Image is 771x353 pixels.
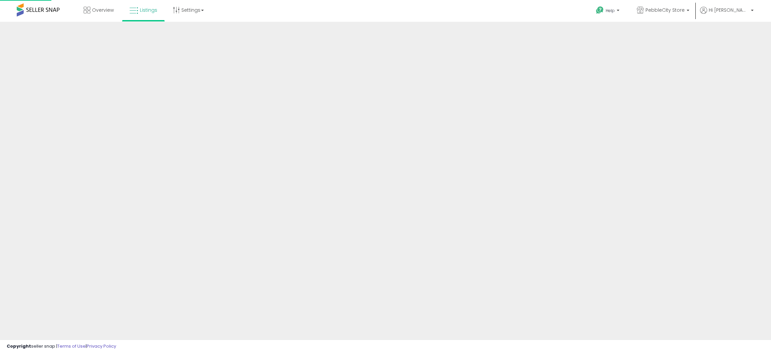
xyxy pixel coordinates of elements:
[709,7,749,13] span: Hi [PERSON_NAME]
[646,7,685,13] span: PebbleCity Store
[700,7,754,22] a: Hi [PERSON_NAME]
[606,8,615,13] span: Help
[140,7,157,13] span: Listings
[596,6,604,14] i: Get Help
[591,1,626,22] a: Help
[92,7,114,13] span: Overview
